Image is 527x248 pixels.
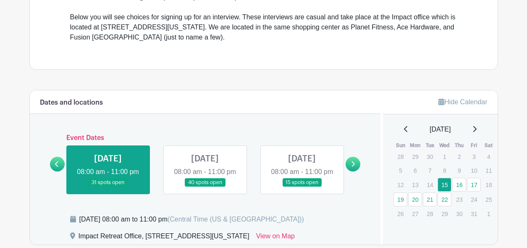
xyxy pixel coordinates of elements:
p: 10 [467,164,481,177]
p: 12 [393,178,407,191]
div: Impact Retreat Office, [STREET_ADDRESS][US_STATE] [79,231,249,245]
p: 4 [482,150,496,163]
th: Thu [452,141,467,150]
p: 7 [423,164,437,177]
p: 23 [452,193,466,206]
span: (Central Time (US & [GEOGRAPHIC_DATA])) [168,216,304,223]
p: 13 [408,178,422,191]
p: 11 [482,164,496,177]
p: 5 [393,164,407,177]
p: 1 [482,207,496,220]
p: 28 [423,207,437,220]
a: 15 [438,178,451,192]
p: 14 [423,178,437,191]
p: 30 [452,207,466,220]
h6: Dates and locations [40,99,103,107]
th: Sun [393,141,408,150]
p: 29 [438,207,451,220]
p: 8 [438,164,451,177]
span: [DATE] [430,124,451,135]
p: 30 [423,150,437,163]
p: 1 [438,150,451,163]
th: Wed [437,141,452,150]
a: View on Map [256,231,295,245]
p: 24 [467,193,481,206]
a: 22 [438,193,451,206]
th: Sat [481,141,496,150]
p: 18 [482,178,496,191]
p: 29 [408,150,422,163]
p: 31 [467,207,481,220]
p: 6 [408,164,422,177]
p: 28 [393,150,407,163]
p: 26 [393,207,407,220]
p: 3 [467,150,481,163]
div: Below you will see choices for signing up for an interview. These interviews are casual and take ... [70,12,457,42]
p: 9 [452,164,466,177]
a: Hide Calendar [438,98,487,106]
a: 21 [423,193,437,206]
th: Mon [408,141,422,150]
p: 25 [482,193,496,206]
p: 2 [452,150,466,163]
th: Fri [467,141,481,150]
th: Tue [422,141,437,150]
div: [DATE] 08:00 am to 11:00 pm [79,214,304,224]
h6: Event Dates [65,134,346,142]
a: 17 [467,178,481,192]
a: 19 [393,193,407,206]
p: 27 [408,207,422,220]
a: 16 [452,178,466,192]
a: 20 [408,193,422,206]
